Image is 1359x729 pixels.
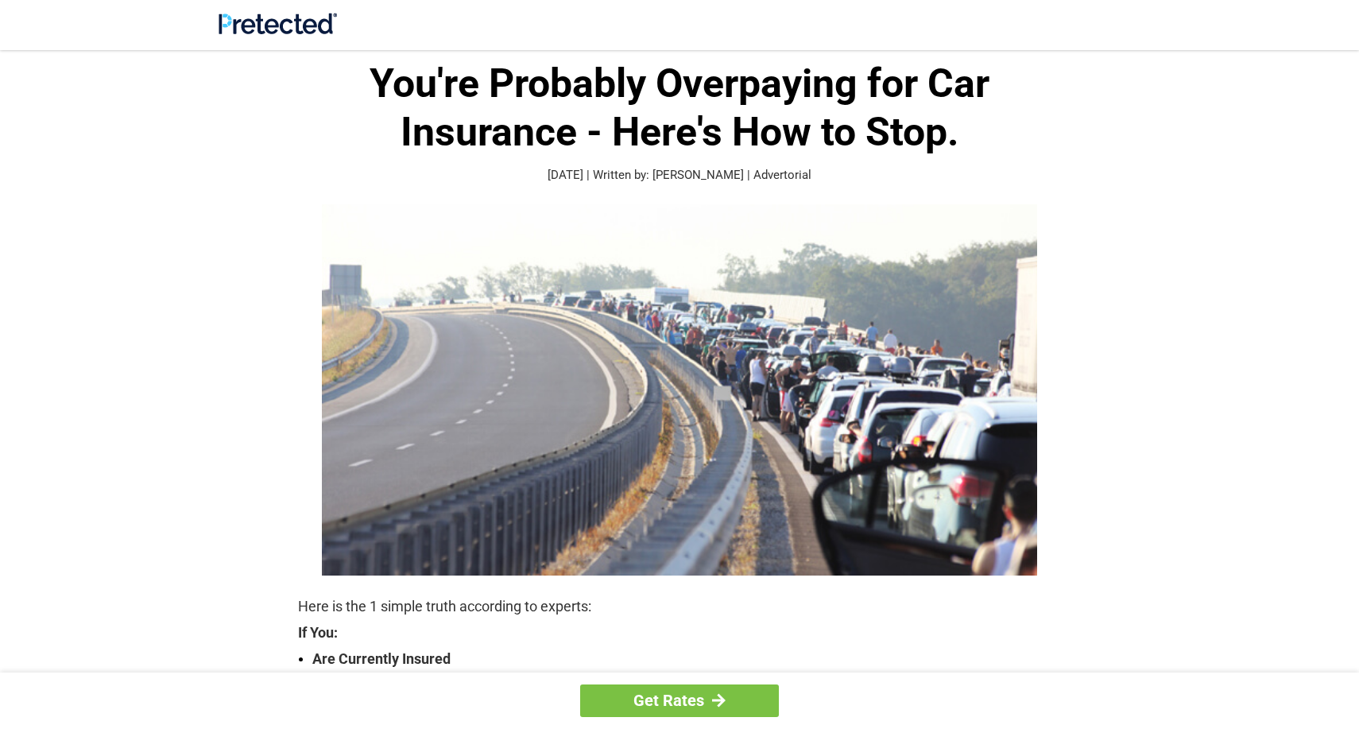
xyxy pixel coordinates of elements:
a: Site Logo [219,22,337,37]
p: [DATE] | Written by: [PERSON_NAME] | Advertorial [298,166,1061,184]
a: Get Rates [580,684,779,717]
strong: Are Over The Age Of [DEMOGRAPHIC_DATA] [312,670,1061,692]
p: Here is the 1 simple truth according to experts: [298,595,1061,618]
img: Site Logo [219,13,337,34]
h1: You're Probably Overpaying for Car Insurance - Here's How to Stop. [298,60,1061,157]
strong: Are Currently Insured [312,648,1061,670]
strong: If You: [298,626,1061,640]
